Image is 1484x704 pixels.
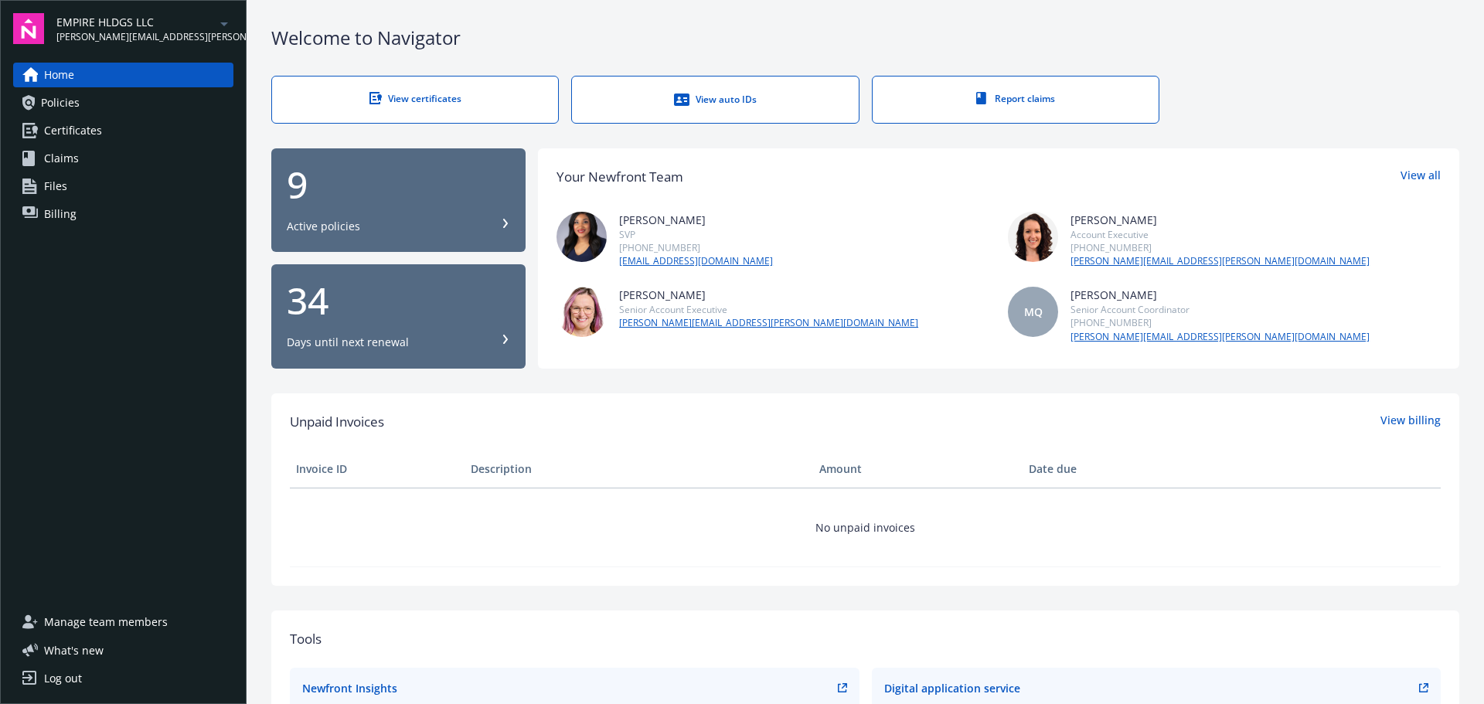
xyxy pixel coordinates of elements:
[13,642,128,658] button: What's new
[290,412,384,432] span: Unpaid Invoices
[287,282,510,319] div: 34
[56,13,233,44] button: EMPIRE HLDGS LLC[PERSON_NAME][EMAIL_ADDRESS][PERSON_NAME][DOMAIN_NAME]arrowDropDown
[1023,451,1197,488] th: Date due
[271,148,526,253] button: 9Active policies
[1401,167,1441,187] a: View all
[303,92,527,105] div: View certificates
[619,316,918,330] a: [PERSON_NAME][EMAIL_ADDRESS][PERSON_NAME][DOMAIN_NAME]
[884,680,1020,696] div: Digital application service
[13,174,233,199] a: Files
[1008,212,1058,262] img: photo
[619,254,773,268] a: [EMAIL_ADDRESS][DOMAIN_NAME]
[13,90,233,115] a: Policies
[13,13,44,44] img: navigator-logo.svg
[44,610,168,634] span: Manage team members
[271,264,526,369] button: 34Days until next renewal
[1070,287,1370,303] div: [PERSON_NAME]
[556,212,607,262] img: photo
[1070,254,1370,268] a: [PERSON_NAME][EMAIL_ADDRESS][PERSON_NAME][DOMAIN_NAME]
[13,118,233,143] a: Certificates
[290,451,465,488] th: Invoice ID
[872,76,1159,124] a: Report claims
[13,202,233,226] a: Billing
[287,166,510,203] div: 9
[813,451,1023,488] th: Amount
[619,228,773,241] div: SVP
[13,610,233,634] a: Manage team members
[1070,228,1370,241] div: Account Executive
[56,30,215,44] span: [PERSON_NAME][EMAIL_ADDRESS][PERSON_NAME][DOMAIN_NAME]
[556,167,683,187] div: Your Newfront Team
[465,451,813,488] th: Description
[44,146,79,171] span: Claims
[44,118,102,143] span: Certificates
[302,680,397,696] div: Newfront Insights
[215,14,233,32] a: arrowDropDown
[619,241,773,254] div: [PHONE_NUMBER]
[1070,330,1370,344] a: [PERSON_NAME][EMAIL_ADDRESS][PERSON_NAME][DOMAIN_NAME]
[904,92,1128,105] div: Report claims
[44,642,104,658] span: What ' s new
[271,76,559,124] a: View certificates
[44,63,74,87] span: Home
[1070,303,1370,316] div: Senior Account Coordinator
[44,202,77,226] span: Billing
[290,629,1441,649] div: Tools
[44,666,82,691] div: Log out
[41,90,80,115] span: Policies
[290,488,1441,566] td: No unpaid invoices
[571,76,859,124] a: View auto IDs
[44,174,67,199] span: Files
[13,63,233,87] a: Home
[619,287,918,303] div: [PERSON_NAME]
[1024,304,1043,320] span: MQ
[287,335,409,350] div: Days until next renewal
[556,287,607,337] img: photo
[271,25,1459,51] div: Welcome to Navigator
[1070,241,1370,254] div: [PHONE_NUMBER]
[603,92,827,107] div: View auto IDs
[287,219,360,234] div: Active policies
[1070,316,1370,329] div: [PHONE_NUMBER]
[56,14,215,30] span: EMPIRE HLDGS LLC
[13,146,233,171] a: Claims
[1070,212,1370,228] div: [PERSON_NAME]
[1380,412,1441,432] a: View billing
[619,212,773,228] div: [PERSON_NAME]
[619,303,918,316] div: Senior Account Executive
